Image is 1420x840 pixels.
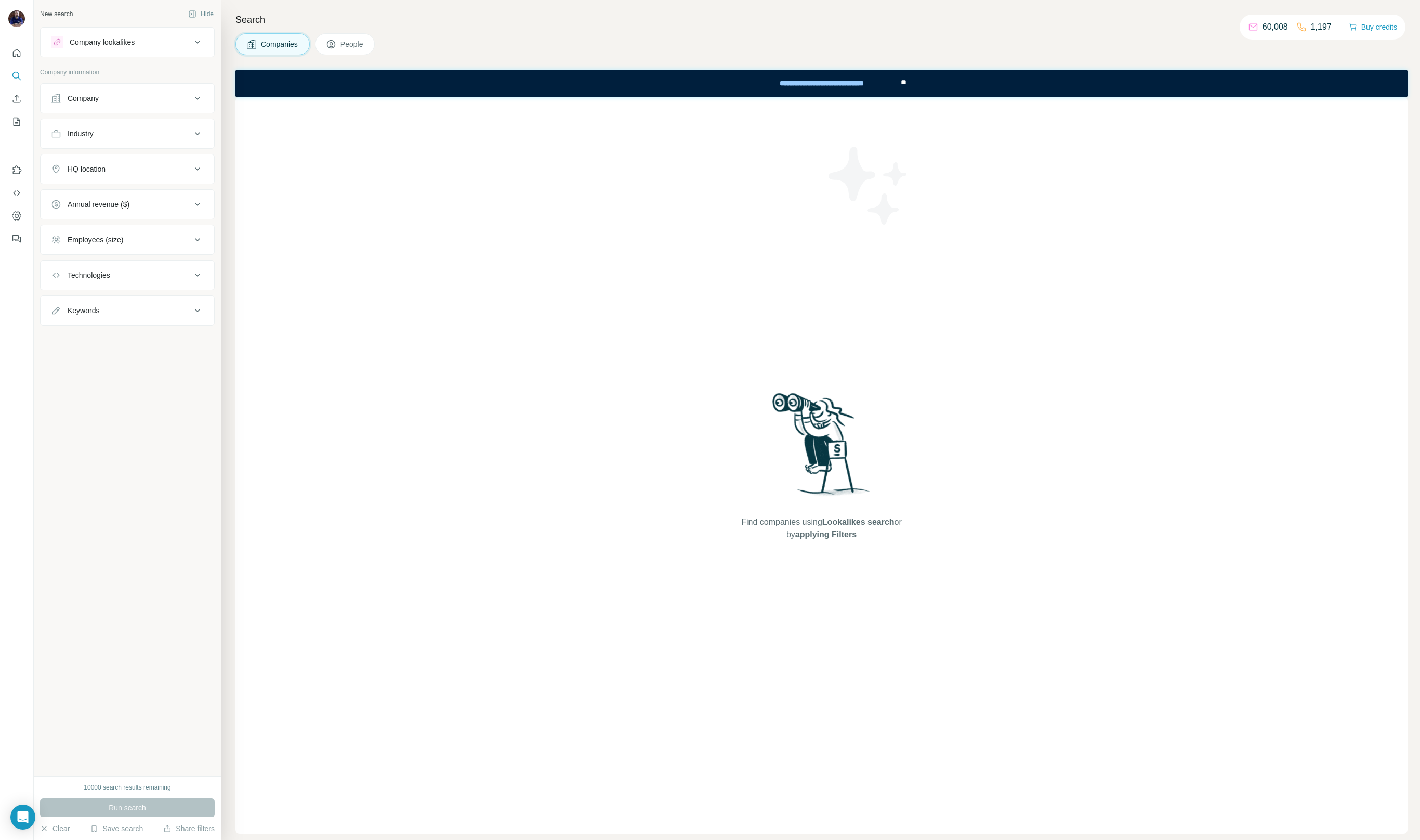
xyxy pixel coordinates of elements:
button: HQ location [41,157,214,182]
div: New search [40,9,73,19]
h4: Search [235,12,1408,27]
button: Technologies [41,263,214,288]
div: 10000 search results remaining [84,783,170,792]
div: Industry [68,128,94,139]
button: Quick start [8,44,25,62]
div: Open Intercom Messenger [10,805,35,830]
button: Feedback [8,229,25,248]
img: Surfe Illustration - Woman searching with binoculars [768,390,876,506]
div: Annual revenue ($) [68,199,129,210]
button: Save search [90,823,143,834]
span: Lookalikes search [822,518,895,526]
span: Companies [261,39,299,49]
button: Keywords [41,298,214,323]
button: Company [41,86,214,111]
iframe: Banner [235,70,1408,97]
button: Annual revenue ($) [41,192,214,217]
span: People [340,39,364,49]
button: Hide [181,6,221,22]
button: Industry [41,121,214,146]
button: Buy credits [1349,20,1397,34]
button: Company lookalikes [41,30,214,55]
span: Find companies using or by [738,516,904,541]
p: 60,008 [1263,21,1288,33]
div: Technologies [68,270,110,280]
button: My lists [8,112,25,131]
button: Use Surfe API [8,184,25,202]
div: Company lookalikes [70,37,135,47]
div: Employees (size) [68,235,123,245]
button: Clear [40,823,70,834]
button: Employees (size) [41,227,214,252]
img: Surfe Illustration - Stars [822,139,915,232]
button: Use Surfe on LinkedIn [8,161,25,179]
span: applying Filters [795,530,857,539]
button: Share filters [163,823,215,834]
div: Keywords [68,305,99,316]
img: Avatar [8,10,25,27]
button: Search [8,67,25,85]
p: Company information [40,68,215,77]
p: 1,197 [1311,21,1332,33]
div: HQ location [68,164,106,174]
button: Dashboard [8,206,25,225]
button: Enrich CSV [8,89,25,108]
div: Company [68,93,99,104]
